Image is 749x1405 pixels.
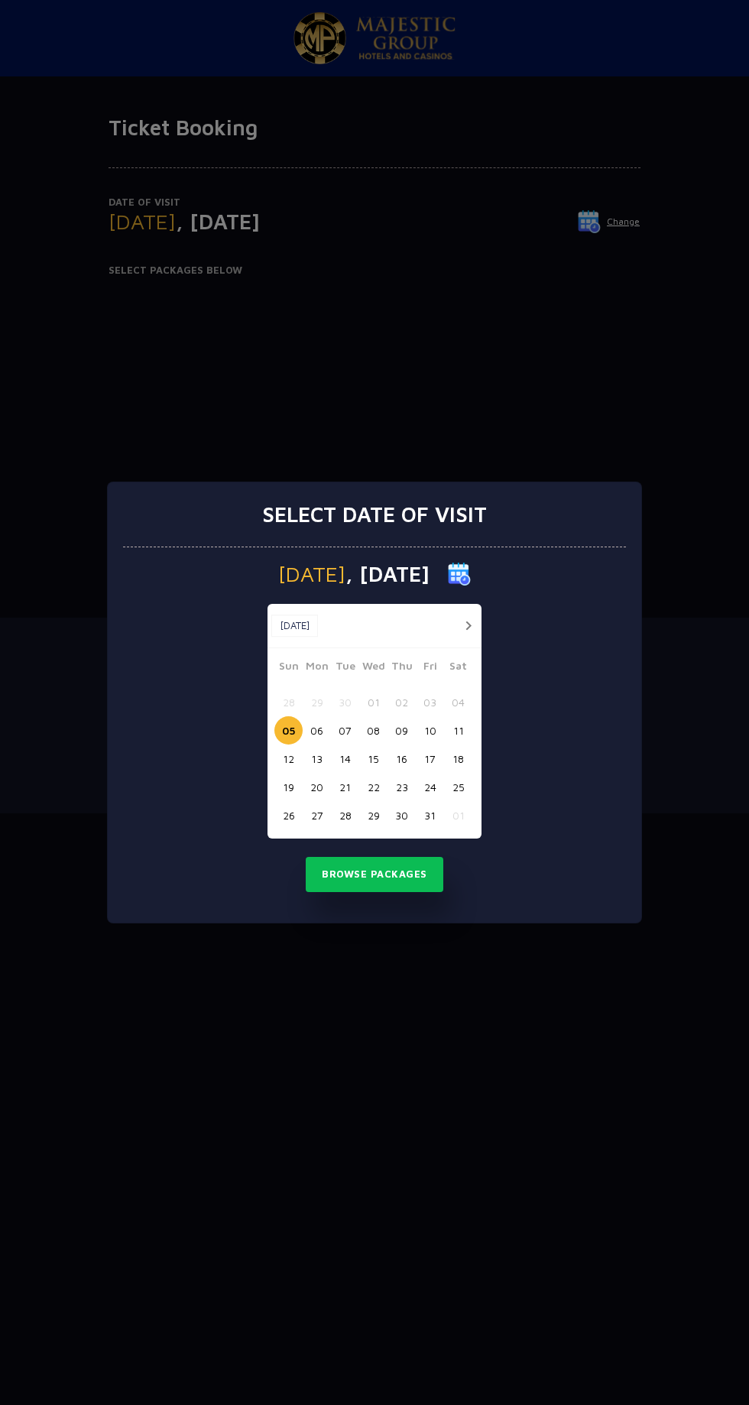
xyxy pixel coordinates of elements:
button: 26 [274,801,303,829]
img: calender icon [448,563,471,586]
button: 14 [331,745,359,773]
button: 10 [416,716,444,745]
button: 01 [444,801,472,829]
h3: Select date of visit [262,501,487,527]
button: 28 [331,801,359,829]
button: 15 [359,745,387,773]
span: , [DATE] [345,563,430,585]
span: Sun [274,657,303,679]
button: 24 [416,773,444,801]
span: Tue [331,657,359,679]
button: 30 [331,688,359,716]
button: 08 [359,716,387,745]
button: 22 [359,773,387,801]
button: 17 [416,745,444,773]
span: Wed [359,657,387,679]
button: 06 [303,716,331,745]
button: 28 [274,688,303,716]
button: 18 [444,745,472,773]
button: 27 [303,801,331,829]
button: 02 [387,688,416,716]
button: 25 [444,773,472,801]
button: 31 [416,801,444,829]
button: 09 [387,716,416,745]
button: 13 [303,745,331,773]
button: 19 [274,773,303,801]
button: 29 [303,688,331,716]
button: 04 [444,688,472,716]
button: 30 [387,801,416,829]
button: Browse Packages [306,857,443,892]
span: Fri [416,657,444,679]
button: 12 [274,745,303,773]
button: 23 [387,773,416,801]
span: Thu [387,657,416,679]
button: [DATE] [271,615,318,638]
button: 11 [444,716,472,745]
button: 20 [303,773,331,801]
span: [DATE] [278,563,345,585]
button: 29 [359,801,387,829]
button: 07 [331,716,359,745]
button: 05 [274,716,303,745]
button: 03 [416,688,444,716]
button: 21 [331,773,359,801]
span: Mon [303,657,331,679]
span: Sat [444,657,472,679]
button: 16 [387,745,416,773]
button: 01 [359,688,387,716]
